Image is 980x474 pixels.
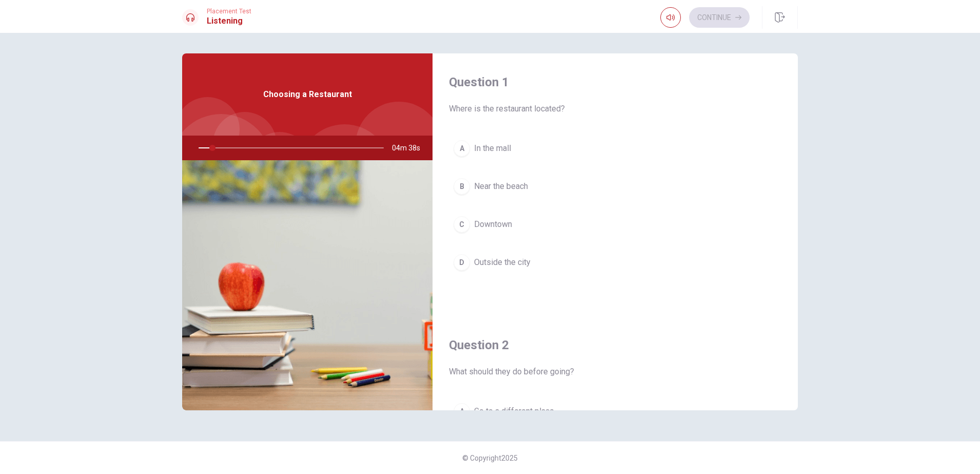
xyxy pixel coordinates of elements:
[454,254,470,271] div: D
[207,15,251,27] h1: Listening
[449,399,781,424] button: AGo to a different place
[449,103,781,115] span: Where is the restaurant located?
[454,216,470,233] div: C
[474,180,528,193] span: Near the beach
[474,405,554,418] span: Go to a different place
[474,256,531,269] span: Outside the city
[449,212,781,237] button: CDowntown
[449,366,781,378] span: What should they do before going?
[449,250,781,275] button: DOutside the city
[182,160,433,410] img: Choosing a Restaurant
[392,136,428,160] span: 04m 38s
[207,8,251,15] span: Placement Test
[449,337,781,353] h4: Question 2
[462,454,518,462] span: © Copyright 2025
[449,174,781,199] button: BNear the beach
[449,74,781,90] h4: Question 1
[474,218,512,231] span: Downtown
[454,140,470,157] div: A
[454,403,470,420] div: A
[449,136,781,161] button: AIn the mall
[474,142,511,155] span: In the mall
[454,178,470,195] div: B
[263,88,352,101] span: Choosing a Restaurant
